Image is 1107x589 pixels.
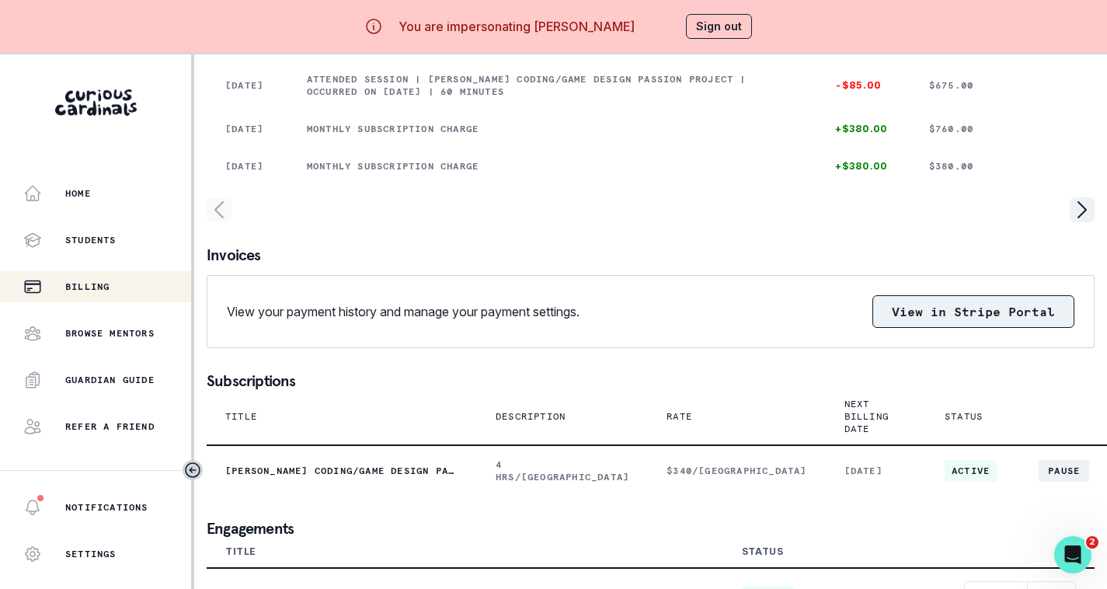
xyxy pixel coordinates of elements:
[1054,536,1091,573] iframe: Intercom live chat
[1086,536,1098,549] span: 2
[844,398,889,435] p: Next Billing Date
[835,79,892,92] p: -$85.00
[667,465,806,477] p: $340/[GEOGRAPHIC_DATA]
[227,302,580,321] p: View your payment history and manage your payment settings.
[55,89,137,116] img: Curious Cardinals Logo
[399,17,635,36] p: You are impersonating [PERSON_NAME]
[835,123,892,135] p: +$380.00
[1070,197,1095,222] svg: page right
[207,197,231,222] svg: page left
[225,123,270,135] p: [DATE]
[667,410,692,423] p: Rate
[929,79,1076,92] p: $675.00
[207,247,1095,263] p: Invoices
[65,234,117,246] p: Students
[225,545,256,558] div: Title
[1039,460,1089,482] button: Pause
[65,327,155,340] p: Browse Mentors
[65,187,91,200] p: Home
[835,160,892,173] p: +$380.00
[207,521,1095,536] p: Engagements
[207,373,1095,389] p: Subscriptions
[929,123,1076,135] p: $760.00
[225,79,270,92] p: [DATE]
[844,465,907,477] p: [DATE]
[65,501,148,514] p: Notifications
[945,410,983,423] p: Status
[65,548,117,560] p: Settings
[872,295,1074,328] button: View in Stripe Portal
[945,460,997,482] span: ACTIVE
[225,410,257,423] p: Title
[496,410,566,423] p: Description
[65,420,155,433] p: Refer a friend
[65,374,155,386] p: Guardian Guide
[225,465,458,477] p: [PERSON_NAME] Coding/Game Design Passion Project
[742,545,784,558] div: Status
[225,160,270,173] p: [DATE]
[307,160,798,173] p: Monthly subscription charge
[929,160,1076,173] p: $380.00
[686,14,752,39] button: Sign out
[65,281,110,293] p: Billing
[307,123,798,135] p: Monthly subscription charge
[183,460,203,480] button: Toggle sidebar
[307,73,798,98] p: Attended session | [PERSON_NAME] Coding/Game Design Passion Project | Occurred on [DATE] | 60 min...
[496,458,629,483] p: 4 HRS/[GEOGRAPHIC_DATA]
